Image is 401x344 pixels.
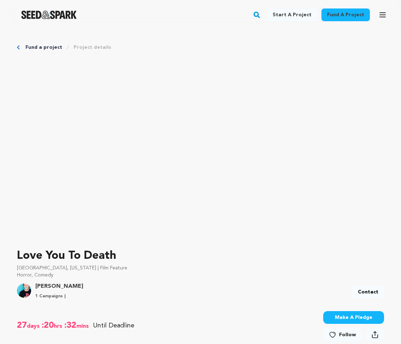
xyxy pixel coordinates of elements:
[21,11,77,19] img: Seed&Spark Logo Dark Mode
[41,320,54,331] span: :20
[339,331,356,338] span: Follow
[64,320,76,331] span: :32
[76,320,90,331] span: mins
[323,311,384,324] button: Make A Pledge
[17,320,27,331] span: 27
[21,11,77,19] a: Seed&Spark Homepage
[93,321,134,331] p: Until Deadline
[17,44,384,51] div: Breadcrumb
[35,282,83,291] a: Goto Lars Midthun profile
[17,264,384,272] p: [GEOGRAPHIC_DATA], [US_STATE] | Film Feature
[35,293,83,299] p: 1 Campaigns |
[267,8,317,21] a: Start a project
[74,44,111,51] a: Project details
[25,44,62,51] a: Fund a project
[323,328,362,341] a: Follow
[17,284,31,298] img: 49e8bd1650e86154.jpg
[54,320,64,331] span: hrs
[321,8,370,21] a: Fund a project
[17,247,384,264] p: Love You To Death
[27,320,41,331] span: days
[352,286,384,298] a: Contact
[17,272,384,279] p: Horror, Comedy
